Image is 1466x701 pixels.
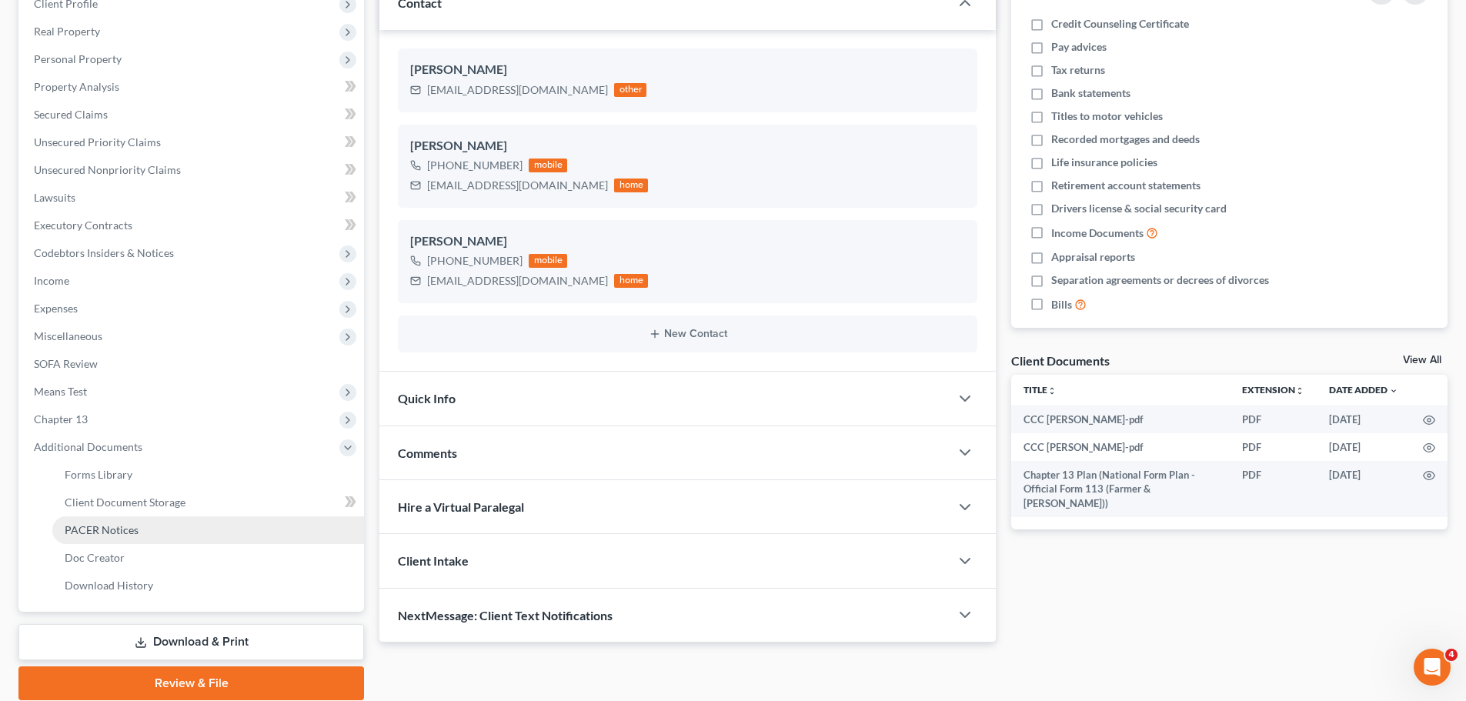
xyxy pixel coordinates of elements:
a: View All [1403,355,1441,366]
div: mobile [529,254,567,268]
div: [EMAIL_ADDRESS][DOMAIN_NAME] [427,178,608,193]
a: Download History [52,572,364,599]
span: Executory Contracts [34,219,132,232]
td: [DATE] [1317,433,1411,461]
td: PDF [1230,406,1317,433]
span: Additional Documents [34,440,142,453]
iframe: Intercom live chat [1414,649,1451,686]
i: unfold_more [1047,386,1057,396]
div: home [614,274,648,288]
a: Forms Library [52,461,364,489]
td: PDF [1230,461,1317,517]
div: Client Documents [1011,352,1110,369]
span: Expenses [34,302,78,315]
span: Forms Library [65,468,132,481]
div: [PHONE_NUMBER] [427,158,523,173]
div: [PHONE_NUMBER] [427,253,523,269]
span: PACER Notices [65,523,139,536]
span: Lawsuits [34,191,75,204]
span: 4 [1445,649,1458,661]
span: Retirement account statements [1051,178,1201,193]
span: Bills [1051,297,1072,312]
div: home [614,179,648,192]
span: Unsecured Priority Claims [34,135,161,149]
span: Separation agreements or decrees of divorces [1051,272,1269,288]
span: Bank statements [1051,85,1130,101]
a: Date Added expand_more [1329,384,1398,396]
i: unfold_more [1295,386,1304,396]
td: PDF [1230,433,1317,461]
span: Real Property [34,25,100,38]
span: Credit Counseling Certificate [1051,16,1189,32]
a: SOFA Review [22,350,364,378]
span: Pay advices [1051,39,1107,55]
td: [DATE] [1317,461,1411,517]
span: Appraisal reports [1051,249,1135,265]
span: Titles to motor vehicles [1051,108,1163,124]
a: Executory Contracts [22,212,364,239]
span: Client Intake [398,553,469,568]
span: Tax returns [1051,62,1105,78]
i: expand_more [1389,386,1398,396]
a: PACER Notices [52,516,364,544]
span: Life insurance policies [1051,155,1157,170]
td: [DATE] [1317,406,1411,433]
span: Hire a Virtual Paralegal [398,499,524,514]
a: Titleunfold_more [1024,384,1057,396]
span: Secured Claims [34,108,108,121]
a: Download & Print [18,624,364,660]
a: Unsecured Priority Claims [22,129,364,156]
span: SOFA Review [34,357,98,370]
span: Doc Creator [65,551,125,564]
span: Personal Property [34,52,122,65]
td: Chapter 13 Plan (National Form Plan - Official Form 113 (Farmer & [PERSON_NAME])) [1011,461,1230,517]
span: Means Test [34,385,87,398]
a: Client Document Storage [52,489,364,516]
div: [EMAIL_ADDRESS][DOMAIN_NAME] [427,273,608,289]
a: Extensionunfold_more [1242,384,1304,396]
span: Miscellaneous [34,329,102,342]
div: [PERSON_NAME] [410,137,965,155]
span: Property Analysis [34,80,119,93]
a: Review & File [18,666,364,700]
span: Comments [398,446,457,460]
td: CCC [PERSON_NAME]-pdf [1011,433,1230,461]
span: Recorded mortgages and deeds [1051,132,1200,147]
div: [EMAIL_ADDRESS][DOMAIN_NAME] [427,82,608,98]
a: Property Analysis [22,73,364,101]
div: mobile [529,159,567,172]
span: Income [34,274,69,287]
a: Doc Creator [52,544,364,572]
td: CCC [PERSON_NAME]-pdf [1011,406,1230,433]
button: New Contact [410,328,965,340]
a: Secured Claims [22,101,364,129]
span: Codebtors Insiders & Notices [34,246,174,259]
span: Drivers license & social security card [1051,201,1227,216]
a: Unsecured Nonpriority Claims [22,156,364,184]
div: [PERSON_NAME] [410,61,965,79]
a: Lawsuits [22,184,364,212]
span: Quick Info [398,391,456,406]
span: Unsecured Nonpriority Claims [34,163,181,176]
div: other [614,83,646,97]
span: Chapter 13 [34,412,88,426]
span: Download History [65,579,153,592]
span: NextMessage: Client Text Notifications [398,608,613,623]
div: [PERSON_NAME] [410,232,965,251]
span: Income Documents [1051,225,1144,241]
span: Client Document Storage [65,496,185,509]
